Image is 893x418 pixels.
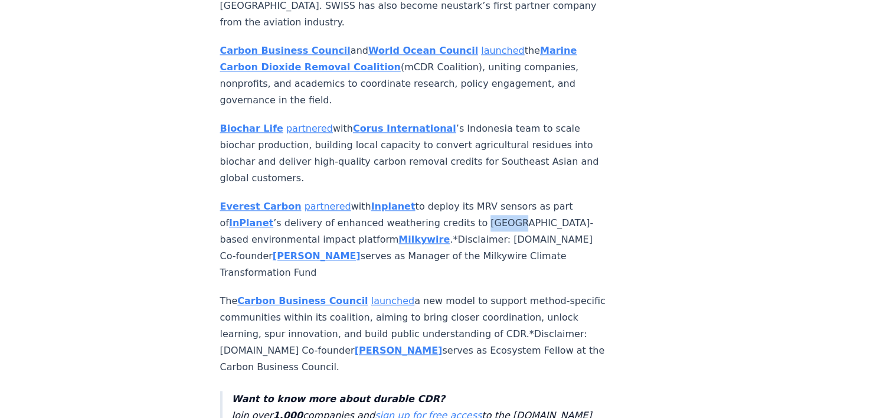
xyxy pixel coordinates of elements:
p: with to deploy its MRV sensors as part of ’s delivery of enhanced weathering credits to [GEOGRAPH... [220,198,611,281]
a: InPlanet [229,217,273,228]
a: Everest Carbon [220,201,302,212]
a: Carbon Business Council [237,295,368,306]
strong: Want to know more about durable CDR? [232,393,445,404]
a: launched [371,295,414,306]
p: and the (mCDR Coalition), uniting companies, nonprofits, and academics to coordinate research, po... [220,43,611,109]
a: partnered [286,123,333,134]
a: Corus International [353,123,456,134]
a: Carbon Business Council [220,45,351,56]
a: World Ocean Council [368,45,478,56]
a: partnered [305,201,351,212]
a: [PERSON_NAME] [273,250,361,262]
p: The a new model to support method-specific communities within its coalition, aiming to bring clos... [220,293,611,375]
a: Inplanet [371,201,416,212]
a: [PERSON_NAME] [355,345,443,356]
a: Biochar Life [220,123,283,134]
p: with ’s Indonesia team to scale biochar production, building local capacity to convert agricultur... [220,120,611,187]
a: Milkywire [398,234,450,245]
a: launched [481,45,524,56]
